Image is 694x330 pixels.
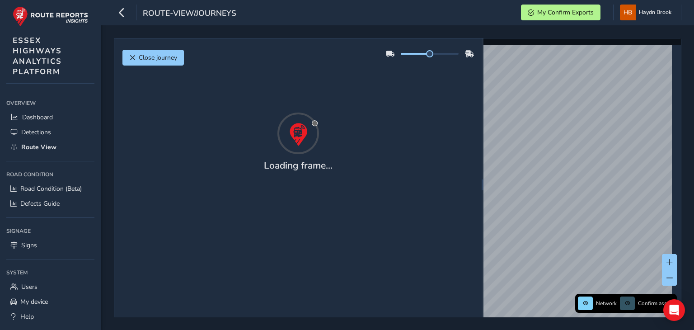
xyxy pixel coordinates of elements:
[20,199,60,208] span: Defects Guide
[21,128,51,137] span: Detections
[6,266,94,279] div: System
[6,224,94,238] div: Signage
[639,5,671,20] span: Haydn Brook
[6,279,94,294] a: Users
[21,143,56,151] span: Route View
[13,6,88,27] img: rr logo
[139,53,177,62] span: Close journey
[6,96,94,110] div: Overview
[20,184,82,193] span: Road Condition (Beta)
[264,160,333,171] h4: Loading frame...
[143,8,236,20] span: route-view/journeys
[21,241,37,250] span: Signs
[20,312,34,321] span: Help
[521,5,600,20] button: My Confirm Exports
[6,309,94,324] a: Help
[620,5,675,20] button: Haydn Brook
[6,110,94,125] a: Dashboard
[13,35,62,77] span: ESSEX HIGHWAYS ANALYTICS PLATFORM
[20,297,48,306] span: My device
[6,294,94,309] a: My device
[6,181,94,196] a: Road Condition (Beta)
[620,5,636,20] img: diamond-layout
[6,140,94,155] a: Route View
[22,113,53,122] span: Dashboard
[596,300,617,307] span: Network
[6,238,94,253] a: Signs
[638,300,674,307] span: Confirm assets
[6,168,94,181] div: Road Condition
[663,299,685,321] div: Open Intercom Messenger
[6,125,94,140] a: Detections
[6,196,94,211] a: Defects Guide
[122,50,184,66] button: Close journey
[21,283,38,291] span: Users
[537,8,594,17] span: My Confirm Exports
